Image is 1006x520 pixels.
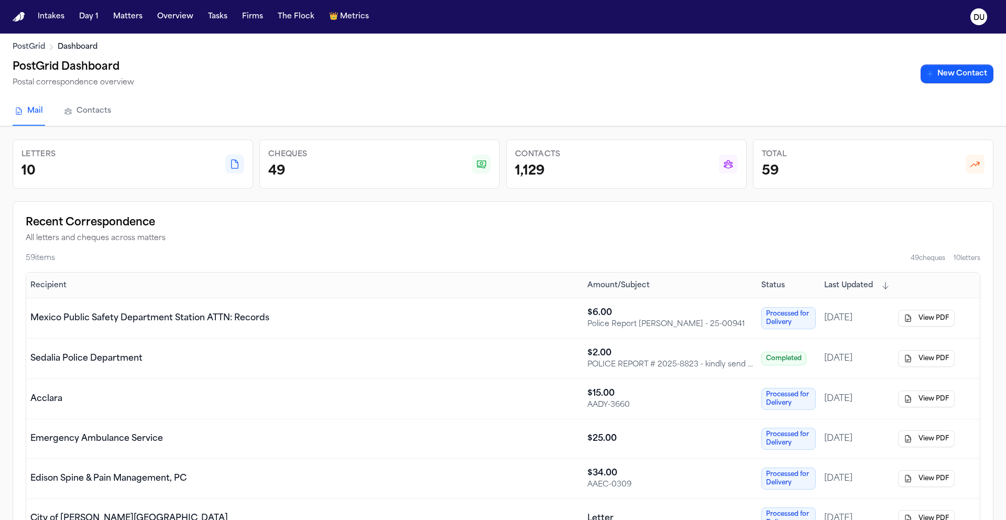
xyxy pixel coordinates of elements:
button: Tasks [204,7,232,26]
button: Last Updated [824,280,890,291]
p: Postal correspondence overview [13,77,134,89]
div: Police Report [PERSON_NAME] - 25-00941 [587,319,753,330]
td: [DATE] [820,298,894,339]
button: crownMetrics [325,7,373,26]
div: $ 34.00 [587,467,753,480]
span: Last Updated [824,280,873,291]
button: View PDF [898,350,955,367]
nav: PostGrid Navigation [13,97,993,126]
div: $ 6.00 [587,307,753,319]
button: Matters [109,7,147,26]
span: Processed for Delivery [761,388,816,410]
button: View PDF [898,470,955,487]
td: [DATE] [820,419,894,459]
button: View PDF [898,430,955,447]
button: View PDF [898,391,955,407]
div: AAEC-0309 [587,480,753,490]
div: 59 [762,163,787,180]
p: Cheques [268,148,307,161]
td: [DATE] [820,459,894,499]
button: Recipient [30,280,67,291]
span: Processed for Delivery [761,468,816,490]
div: POLICE REPORT # 2025-8823 - kindly send it back to: [PERSON_NAME][EMAIL_ADDRESS][DOMAIN_NAME] [587,360,753,370]
span: Processed for Delivery [761,307,816,329]
div: 10 [21,163,56,180]
div: Sedalia Police Department [30,352,143,365]
div: $ 15.00 [587,387,753,400]
button: Firms [238,7,267,26]
img: Finch Logo [13,12,25,22]
p: Contacts [515,148,561,161]
div: 49 [268,163,307,180]
h1: PostGrid Dashboard [13,59,134,75]
div: 59 item s [26,253,55,264]
span: 10 letter s [954,254,980,263]
div: Acclara [30,393,62,405]
a: Mail [13,97,45,126]
span: Processed for Delivery [761,428,816,450]
button: The Flock [274,7,319,26]
div: $ 2.00 [587,347,753,360]
p: Letters [21,148,56,161]
div: 1,129 [515,163,561,180]
a: PostGrid [13,42,45,52]
button: Day 1 [75,7,103,26]
button: Overview [153,7,198,26]
div: Emergency Ambulance Service [30,432,163,445]
p: All letters and cheques across matters [26,232,980,245]
span: 49 cheque s [911,254,945,263]
a: Contacts [62,97,113,126]
div: AADY-3660 [587,400,753,410]
button: Intakes [34,7,69,26]
button: Amount/Subject [587,280,650,291]
div: Edison Spine & Pain Management, PC [30,472,187,485]
a: New Contact [921,64,993,83]
span: Dashboard [58,42,97,52]
button: Status [761,280,785,291]
a: Home [13,12,25,22]
td: [DATE] [820,379,894,419]
span: Completed [761,352,806,365]
p: Total [762,148,787,161]
td: [DATE] [820,339,894,379]
div: $ 25.00 [587,432,753,445]
button: View PDF [898,310,955,327]
div: Mexico Public Safety Department Station ATTN: Records [30,312,269,324]
h2: Recent Correspondence [26,214,980,231]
